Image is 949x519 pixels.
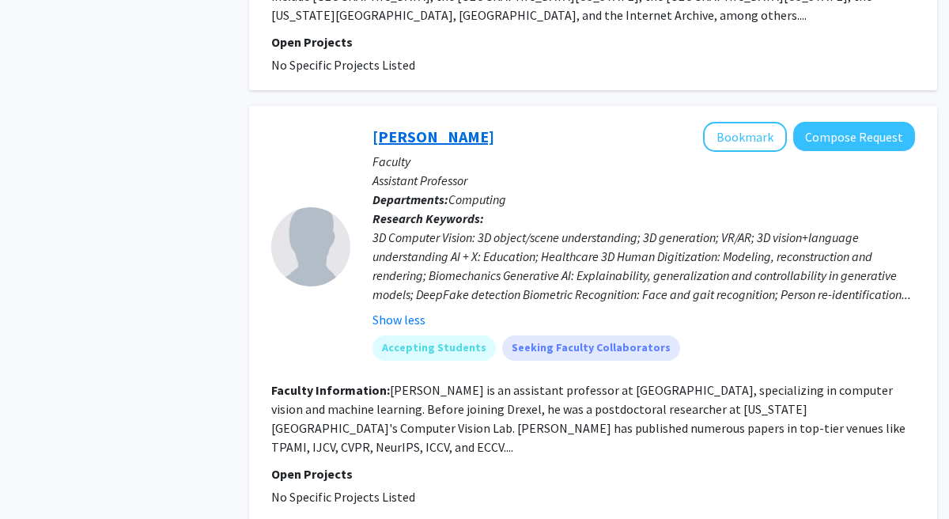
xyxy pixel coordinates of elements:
p: Faculty [372,152,915,171]
button: Show less [372,310,425,329]
span: No Specific Projects Listed [271,489,415,505]
fg-read-more: [PERSON_NAME] is an assistant professor at [GEOGRAPHIC_DATA], specializing in computer vision and... [271,382,906,455]
b: Departments: [372,191,448,207]
mat-chip: Seeking Faculty Collaborators [502,335,680,361]
b: Research Keywords: [372,210,484,226]
span: Computing [448,191,506,207]
mat-chip: Accepting Students [372,335,496,361]
p: Open Projects [271,32,915,51]
p: Open Projects [271,464,915,483]
button: Compose Request to Feng Liu [793,122,915,151]
b: Faculty Information: [271,382,390,398]
button: Add Feng Liu to Bookmarks [703,122,787,152]
p: Assistant Professor [372,171,915,190]
div: 3D Computer Vision: 3D object/scene understanding; 3D generation; VR/AR; 3D vision+language under... [372,228,915,304]
span: No Specific Projects Listed [271,57,415,73]
iframe: Chat [12,448,67,507]
a: [PERSON_NAME] [372,127,494,146]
